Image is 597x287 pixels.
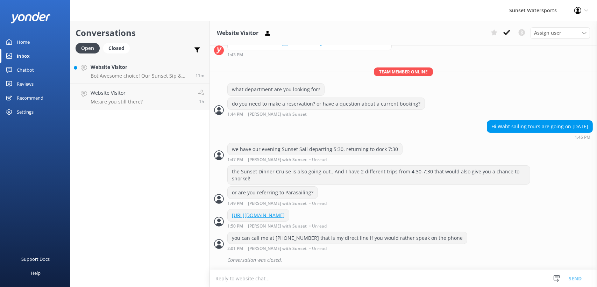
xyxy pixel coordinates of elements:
p: Me: are you still there? [91,99,143,105]
span: • Unread [309,158,327,162]
div: Settings [17,105,34,119]
span: [PERSON_NAME] with Sunset [248,112,307,117]
a: Closed [103,44,133,52]
div: Sep 30 2025 12:47pm (UTC -05:00) America/Cancun [227,157,403,162]
span: Sep 30 2025 12:26pm (UTC -05:00) America/Cancun [199,99,204,105]
div: Support Docs [22,252,50,266]
div: the Sunset Dinner Cruise is also going out.. And I have 2 different trips from 4:30-7:30 that wou... [228,166,530,184]
strong: 2:01 PM [227,246,243,251]
strong: 1:49 PM [227,201,243,206]
div: Sep 30 2025 12:45pm (UTC -05:00) America/Cancun [487,135,593,139]
h2: Conversations [76,26,204,40]
div: Inbox [17,49,30,63]
strong: 1:50 PM [227,224,243,228]
div: we have our evening Sunset Sail departing 5:30, returning to dock 7:30 [228,143,402,155]
div: Hi Waht sailing tours are going on [DATE] [487,121,592,132]
a: Open [76,44,103,52]
h4: Website Visitor [91,63,190,71]
div: Chatbot [17,63,34,77]
div: what department are you looking for? [228,84,324,95]
a: [URL][DOMAIN_NAME] [232,212,285,218]
strong: 1:43 PM [227,53,243,57]
span: [PERSON_NAME] with Sunset [248,246,307,251]
a: Website VisitorMe:are you still there?1h [70,84,209,110]
div: Conversation was closed. [227,254,593,266]
a: Website VisitorBot:Awesome choice! Our Sunset Sip & Sail is a fantastic 2-hour catamaran cruise t... [70,58,209,84]
div: you can call me at [PHONE_NUMBER] that is my direct line if you would rather speak on the phone [228,232,467,244]
span: [PERSON_NAME] with Sunset [248,201,307,206]
div: Help [31,266,41,280]
div: Sep 30 2025 12:43pm (UTC -05:00) America/Cancun [227,52,392,57]
div: do you need to make a reservation? or have a question about a current booking? [228,98,425,110]
span: [PERSON_NAME] with Sunset [248,224,307,228]
span: Team member online [374,67,433,76]
div: Sep 30 2025 12:44pm (UTC -05:00) America/Cancun [227,112,425,117]
span: • Unread [309,246,327,251]
div: Recommend [17,91,43,105]
span: • Unread [309,224,327,228]
div: Sep 30 2025 12:50pm (UTC -05:00) America/Cancun [227,223,328,228]
strong: 1:45 PM [575,135,590,139]
p: Bot: Awesome choice! Our Sunset Sip & Sail is a fantastic 2-hour catamaran cruise through [GEOGRA... [91,73,190,79]
div: Sep 30 2025 01:01pm (UTC -05:00) America/Cancun [227,246,467,251]
div: 2025-09-30T18:07:42.593 [214,254,593,266]
div: Assign User [531,27,590,38]
div: Open [76,43,100,53]
div: Sep 30 2025 12:49pm (UTC -05:00) America/Cancun [227,201,328,206]
div: or are you referring to Parasailing? [228,187,318,199]
strong: 1:44 PM [227,112,243,117]
span: • Unread [309,201,327,206]
span: [PERSON_NAME] with Sunset [248,158,307,162]
strong: 1:47 PM [227,158,243,162]
div: Reviews [17,77,34,91]
img: yonder-white-logo.png [10,12,51,23]
div: Home [17,35,30,49]
span: Assign user [534,29,561,37]
h4: Website Visitor [91,89,143,97]
h3: Website Visitor [217,29,258,38]
span: Sep 30 2025 01:30pm (UTC -05:00) America/Cancun [196,72,204,78]
div: Closed [103,43,130,53]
